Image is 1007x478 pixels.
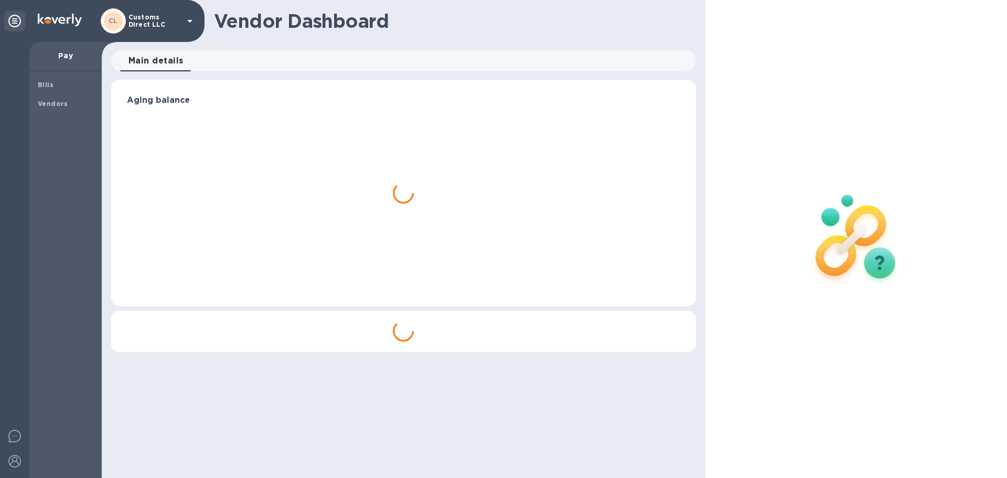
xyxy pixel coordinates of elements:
img: Logo [38,14,82,26]
b: Bills [38,81,53,89]
div: Unpin categories [4,10,25,31]
span: Main details [128,54,184,68]
p: Pay [38,50,93,61]
b: Vendors [38,100,68,108]
h1: Vendor Dashboard [214,10,689,32]
p: Customs Direct LLC [128,14,181,28]
h3: Aging balance [127,95,680,105]
b: CL [109,17,118,25]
